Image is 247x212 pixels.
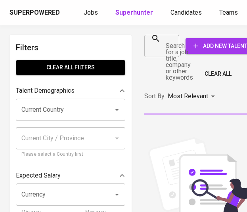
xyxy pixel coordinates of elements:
div: Talent Demographics [16,83,125,99]
a: Superpowered [10,8,61,17]
button: Open [111,104,123,115]
span: Teams [219,9,238,16]
a: Jobs [84,8,100,18]
h6: Filters [16,41,125,54]
button: Clear All filters [16,60,125,75]
span: Clear All [205,69,232,79]
a: Teams [219,8,239,18]
p: Sort By [144,92,165,101]
p: Most Relevant [168,92,208,101]
span: Jobs [84,9,98,16]
span: Candidates [170,9,202,16]
b: Superhunter [115,9,153,16]
div: Superpowered [10,8,60,17]
p: Talent Demographics [16,86,75,95]
a: Candidates [170,8,203,18]
div: Most Relevant [168,89,218,104]
button: Clear All [201,67,235,81]
p: Expected Salary [16,171,61,180]
a: Superhunter [115,8,155,18]
button: Open [111,189,123,200]
div: Expected Salary [16,168,125,183]
p: Please select a Country first [21,151,120,159]
span: Clear All filters [22,63,119,73]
